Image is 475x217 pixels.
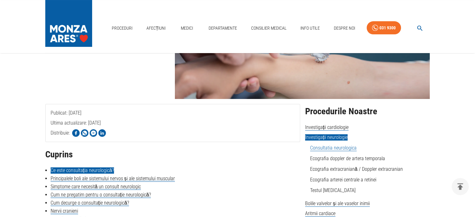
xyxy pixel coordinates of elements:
[90,129,97,137] img: Share on Facebook Messenger
[51,175,175,182] a: Principalele boli ale sistemului nervos și ale sistemului muscular
[310,166,403,172] a: Ecografia extracraniană / Doppler extracranian
[367,21,401,35] a: 031 9300
[72,129,80,137] img: Share on Facebook
[310,155,385,161] a: Ecografia doppler de artera temporala
[51,200,129,206] a: Cum decurge o consultație neurologică?
[81,129,88,137] img: Share on WhatsApp
[331,22,358,35] a: Despre Noi
[51,208,78,214] a: Nervii cranieni
[298,22,322,35] a: Info Utile
[144,22,168,35] a: Afecțiuni
[310,145,357,151] a: Consultatia neurologica
[379,24,396,32] div: 031 9300
[98,129,106,137] img: Share on LinkedIn
[51,184,141,190] a: Simptome care necesită un consult neurologic
[248,22,289,35] a: Consilier Medical
[305,210,335,217] span: Aritmii cardiace
[45,150,300,160] h2: Cuprins
[177,22,197,35] a: Medici
[51,192,151,198] a: Cum ne pregatim pentru o consultație neurologică?
[305,200,370,207] span: Bolile valvelor și ale vaselor inimii
[206,22,240,35] a: Departamente
[305,124,349,131] span: Investigații cardiologie
[51,120,101,151] span: Ultima actualizare: [DATE]
[51,167,114,174] a: Ce este consultația neurologică?
[305,106,430,116] h2: Procedurile Noastre
[310,187,356,193] a: Testul [MEDICAL_DATA]
[310,177,376,183] a: Ecografia arterei centrale a retinei
[452,178,469,195] button: delete
[109,22,135,35] a: Proceduri
[175,37,430,99] img: Consultație neurologică | MONZA ARES
[51,129,70,137] p: Distribuie:
[51,110,82,141] span: Publicat: [DATE]
[305,134,348,141] span: Investigații neurologie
